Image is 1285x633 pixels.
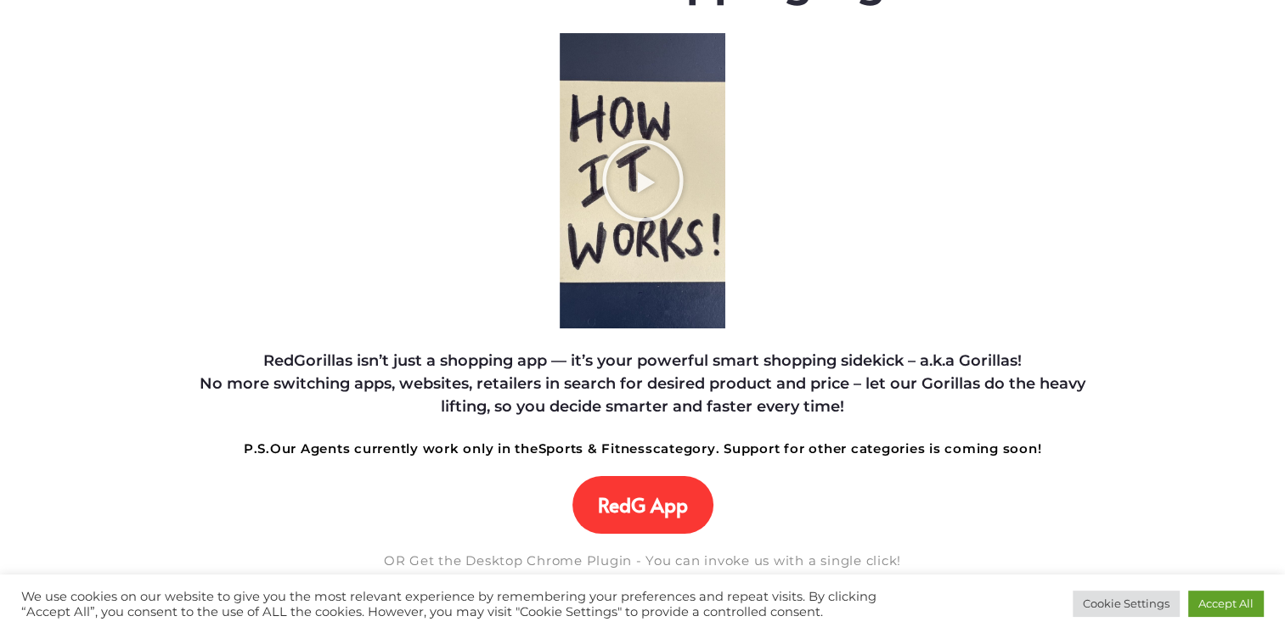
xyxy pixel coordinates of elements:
h5: OR Get the Desktop Chrome Plugin - You can invoke us with a single click! [181,551,1105,571]
h4: RedGorillas isn’t just a shopping app — it’s your powerful smart shopping sidekick – a.k.a Gorill... [181,350,1105,418]
a: RedG App [572,476,713,534]
strong: Sports & Fitness [538,440,653,457]
strong: P.S. [244,440,270,457]
div: Play Video about RedGorillas How it Works [600,138,685,223]
a: Accept All [1188,591,1264,617]
span: RedG App [598,493,688,517]
strong: Our Agents currently work only in the category. Support for other categories is coming soon! [244,440,1041,457]
a: Cookie Settings [1073,591,1180,617]
div: We use cookies on our website to give you the most relevant experience by remembering your prefer... [21,589,891,619]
